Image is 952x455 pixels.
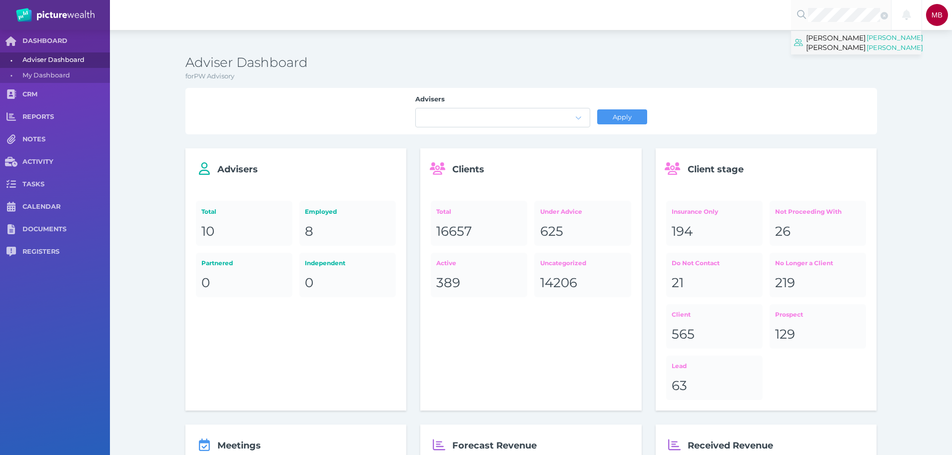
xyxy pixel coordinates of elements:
[16,8,94,22] img: PW
[22,52,106,68] span: Adviser Dashboard
[867,33,923,51] span: [PERSON_NAME] [PERSON_NAME]
[185,54,877,71] h3: Adviser Dashboard
[775,223,861,240] div: 26
[436,208,451,215] span: Total
[299,253,396,297] a: Independent0
[431,201,527,245] a: Total16657
[436,259,456,267] span: Active
[305,275,390,292] div: 0
[672,362,687,370] span: Lead
[534,201,631,245] a: Under Advice625
[688,440,773,451] span: Received Revenue
[299,201,396,245] a: Employed8
[217,164,258,175] span: Advisers
[22,158,110,166] span: ACTIVITY
[22,90,110,99] span: CRM
[775,259,833,267] span: No Longer a Client
[305,223,390,240] div: 8
[22,248,110,256] span: REGISTERS
[672,378,757,395] div: 63
[672,326,757,343] div: 565
[22,135,110,144] span: NOTES
[880,11,888,19] button: Clear
[672,223,757,240] div: 194
[431,253,527,297] a: Active389
[22,113,110,121] span: REPORTS
[22,68,106,83] span: My Dashboard
[436,275,522,292] div: 389
[775,311,803,318] span: Prospect
[305,259,345,267] span: Independent
[540,208,582,215] span: Under Advice
[185,71,877,81] p: for PW Advisory
[217,440,261,451] span: Meetings
[201,208,216,215] span: Total
[305,208,337,215] span: Employed
[775,208,842,215] span: Not Proceeding With
[452,164,484,175] span: Clients
[672,275,757,292] div: 21
[775,326,861,343] div: 129
[201,275,287,292] div: 0
[672,208,718,215] span: Insurance Only
[806,31,866,53] span: [PERSON_NAME] [PERSON_NAME]
[672,311,691,318] span: Client
[196,253,292,297] a: Partnered0
[540,223,626,240] div: 625
[196,201,292,245] a: Total10
[436,223,522,240] div: 16657
[22,203,110,211] span: CALENDAR
[452,440,537,451] span: Forecast Revenue
[22,37,110,45] span: DASHBOARD
[22,180,110,189] span: TASKS
[540,275,626,292] div: 14206
[672,259,720,267] span: Do Not Contact
[932,11,943,19] span: MB
[791,31,921,54] a: [PERSON_NAME] [PERSON_NAME][PERSON_NAME] [PERSON_NAME]
[926,4,948,26] div: Michelle Bucsai
[775,275,861,292] div: 219
[540,259,586,267] span: Uncategorized
[201,223,287,240] div: 10
[415,95,590,108] label: Advisers
[22,225,110,234] span: DOCUMENTS
[608,113,636,121] span: Apply
[688,164,744,175] span: Client stage
[201,259,233,267] span: Partnered
[597,109,647,124] button: Apply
